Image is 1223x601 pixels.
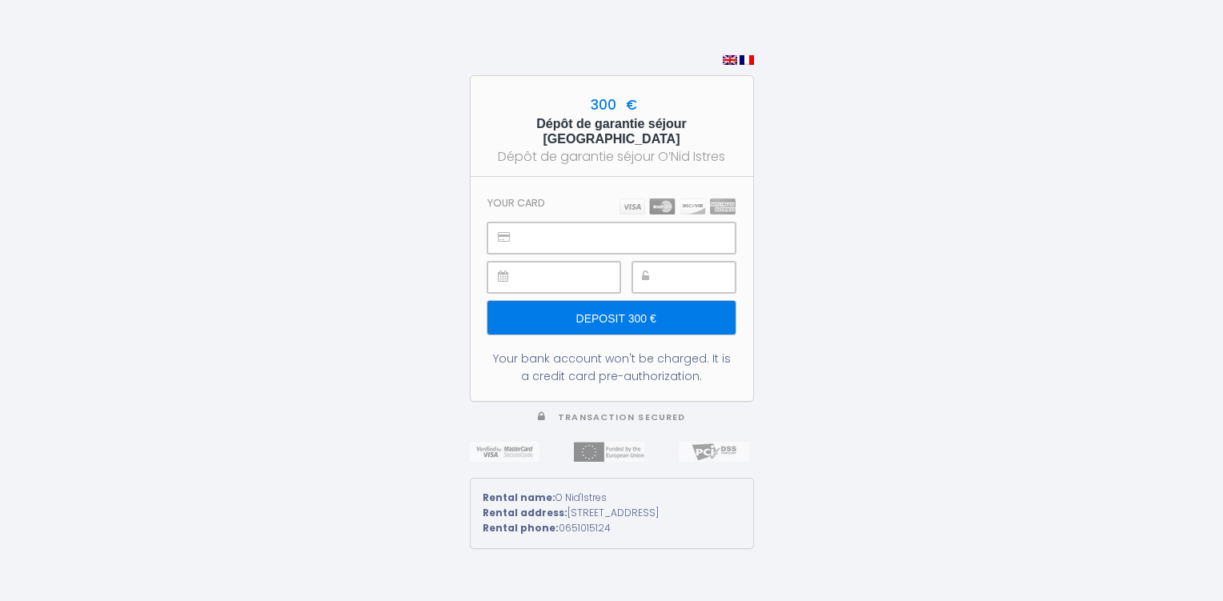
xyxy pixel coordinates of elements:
div: Dépôt de garantie séjour O’Nid Istres [485,146,739,166]
strong: Rental name: [483,491,555,504]
span: Transaction secured [558,411,685,423]
img: carts.png [620,198,736,214]
div: Your bank account won't be charged. It is a credit card pre-authorization. [487,350,735,385]
h5: Dépôt de garantie séjour [GEOGRAPHIC_DATA] [485,116,739,146]
h3: Your card [487,197,545,209]
iframe: Casella di inserimento sicuro del CVC [668,262,735,292]
div: [STREET_ADDRESS] [483,506,741,521]
strong: Rental phone: [483,521,559,535]
img: en.png [723,55,737,65]
input: Deposit 300 € [487,301,735,335]
iframe: Casella di inserimento sicuro della data di scadenza [523,262,619,292]
span: 300 € [587,95,637,114]
div: 0651015124 [483,521,741,536]
div: O Nid'Istres [483,491,741,506]
strong: Rental address: [483,506,567,519]
img: fr.png [740,55,754,65]
iframe: Casella di inserimento sicuro del numero di carta [523,223,734,253]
